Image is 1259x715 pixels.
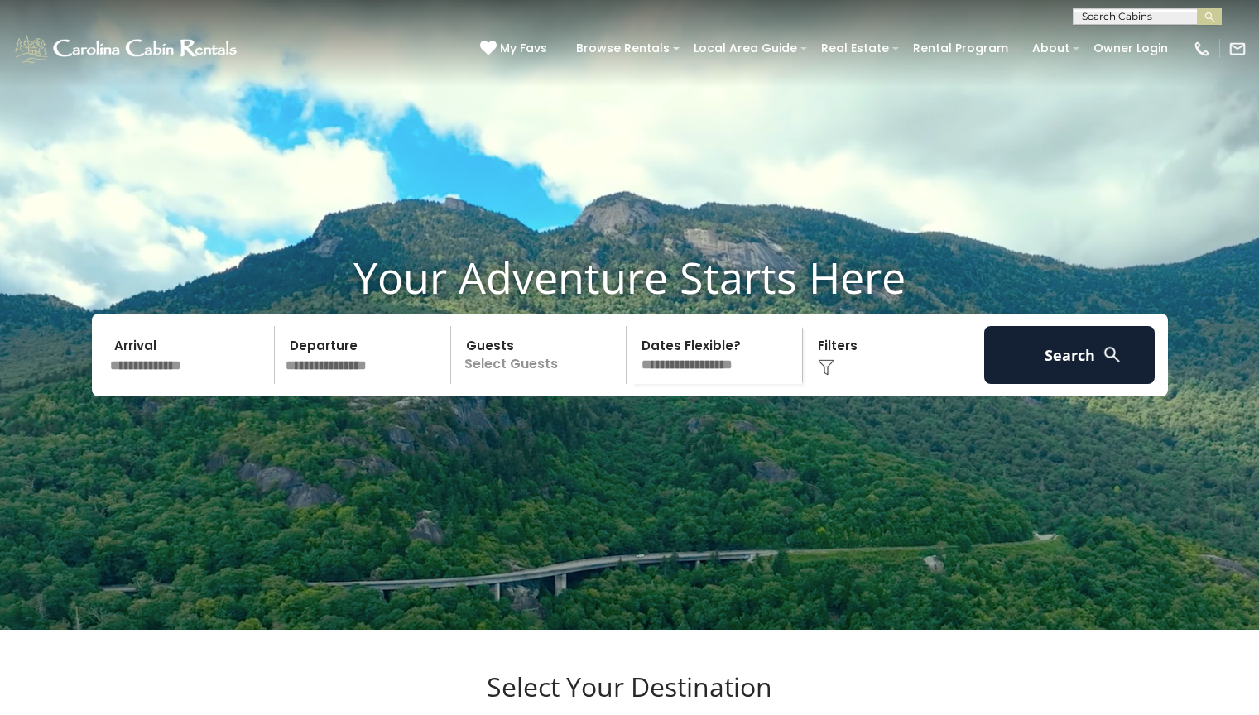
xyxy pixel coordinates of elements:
[984,326,1156,384] button: Search
[905,36,1016,61] a: Rental Program
[685,36,805,61] a: Local Area Guide
[818,359,834,376] img: filter--v1.png
[568,36,678,61] a: Browse Rentals
[1193,40,1211,58] img: phone-regular-white.png
[1024,36,1078,61] a: About
[1085,36,1176,61] a: Owner Login
[12,252,1247,303] h1: Your Adventure Starts Here
[813,36,897,61] a: Real Estate
[480,40,551,58] a: My Favs
[12,32,242,65] img: White-1-1-2.png
[1228,40,1247,58] img: mail-regular-white.png
[500,40,547,57] span: My Favs
[456,326,627,384] p: Select Guests
[1102,344,1122,365] img: search-regular-white.png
